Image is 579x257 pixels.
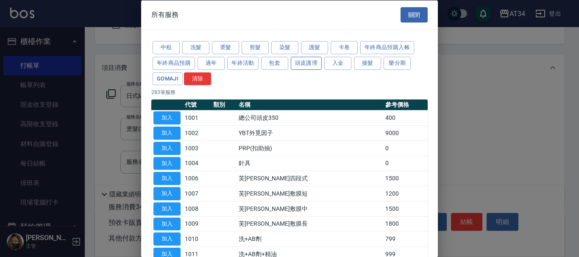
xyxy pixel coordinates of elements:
[183,156,211,171] td: 1004
[237,171,383,186] td: 芙[PERSON_NAME]四段式
[153,187,181,200] button: 加入
[383,156,428,171] td: 0
[153,232,181,246] button: 加入
[291,56,322,69] button: 頭皮護理
[211,99,237,111] th: 類別
[354,56,381,69] button: 接髮
[301,41,328,54] button: 護髮
[237,186,383,201] td: 芙[PERSON_NAME]敷膜短
[153,111,181,124] button: 加入
[153,202,181,215] button: 加入
[183,125,211,141] td: 1002
[324,56,351,69] button: 入金
[237,99,383,111] th: 名稱
[237,231,383,246] td: 洗+AB劑
[184,72,211,85] button: 清除
[183,110,211,125] td: 1001
[153,157,181,170] button: 加入
[151,88,428,96] p: 283 筆服務
[153,217,181,230] button: 加入
[153,72,183,85] button: GOMAJI
[183,216,211,232] td: 1009
[360,41,414,54] button: 年終商品預購入帳
[383,216,428,232] td: 1800
[227,56,259,69] button: 年終活動
[153,172,181,185] button: 加入
[182,41,209,54] button: 洗髮
[237,156,383,171] td: 針具
[183,171,211,186] td: 1006
[153,41,180,54] button: 中租
[383,99,428,111] th: 參考價格
[183,99,211,111] th: 代號
[237,110,383,125] td: 總公司頭皮350
[151,10,178,19] span: 所有服務
[383,231,428,246] td: 799
[383,110,428,125] td: 400
[261,56,288,69] button: 包套
[242,41,269,54] button: 剪髮
[183,186,211,201] td: 1007
[383,186,428,201] td: 1200
[384,56,411,69] button: 樂分期
[183,201,211,216] td: 1008
[383,201,428,216] td: 1500
[383,125,428,141] td: 9000
[198,56,225,69] button: 過年
[183,231,211,246] td: 1010
[237,125,383,141] td: YBT外覓因子
[237,201,383,216] td: 芙[PERSON_NAME]敷膜中
[383,171,428,186] td: 1500
[183,141,211,156] td: 1003
[237,216,383,232] td: 芙[PERSON_NAME]敷膜長
[153,141,181,155] button: 加入
[331,41,358,54] button: 卡卷
[401,7,428,22] button: 關閉
[237,141,383,156] td: PRP(扣助抽)
[383,141,428,156] td: 0
[153,56,195,69] button: 年終商品預購
[153,127,181,140] button: 加入
[271,41,298,54] button: 染髮
[212,41,239,54] button: 燙髮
